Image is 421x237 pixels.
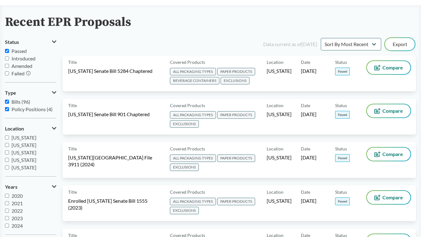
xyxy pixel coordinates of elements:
[68,197,162,211] span: Enrolled [US_STATE] Senate Bill 1555 (2023)
[170,189,205,195] span: Covered Products
[12,48,27,54] span: Passed
[170,154,216,162] span: ALL PACKAGING TYPES
[217,198,255,205] span: PAPER PRODUCTS
[385,38,415,50] button: Export
[5,107,9,111] input: Policy Positions (4)
[267,145,283,152] span: Location
[170,145,205,152] span: Covered Products
[12,106,53,112] span: Policy Positions (4)
[5,224,9,228] input: 2024
[12,99,30,105] span: Bills (96)
[301,197,316,204] span: [DATE]
[12,200,23,206] span: 2021
[12,164,36,170] span: [US_STATE]
[267,59,283,65] span: Location
[382,152,403,157] span: Compare
[267,197,292,204] span: [US_STATE]
[12,193,23,199] span: 2020
[367,61,410,74] button: Compare
[382,108,403,113] span: Compare
[68,145,77,152] span: Title
[5,184,17,190] span: Years
[5,158,9,162] input: [US_STATE]
[301,68,316,74] span: [DATE]
[5,123,56,134] button: Location
[170,198,216,205] span: ALL PACKAGING TYPES
[12,142,36,148] span: [US_STATE]
[68,102,77,109] span: Title
[5,15,131,29] h2: Recent EPR Proposals
[382,195,403,200] span: Compare
[221,77,250,84] span: EXCLUSIONS
[5,165,9,169] input: [US_STATE]
[170,164,199,171] span: EXCLUSIONS
[382,65,403,70] span: Compare
[301,189,310,195] span: Date
[5,135,9,140] input: [US_STATE]
[367,104,410,117] button: Compare
[5,100,9,104] input: Bills (96)
[5,150,9,154] input: [US_STATE]
[68,59,77,65] span: Title
[217,68,255,75] span: PAPER PRODUCTS
[267,154,292,161] span: [US_STATE]
[335,154,350,162] span: Passed
[68,154,162,168] span: [US_STATE][GEOGRAPHIC_DATA] File 3911 (2024)
[335,111,350,119] span: Passed
[367,148,410,161] button: Compare
[5,182,56,192] button: Years
[5,49,9,53] input: Passed
[5,201,9,205] input: 2021
[301,59,310,65] span: Date
[335,102,347,109] span: Status
[5,37,56,47] button: Status
[5,88,56,98] button: Type
[68,189,77,195] span: Title
[5,194,9,198] input: 2020
[68,111,150,118] span: [US_STATE] Senate Bill 901 Chaptered
[267,111,292,118] span: [US_STATE]
[263,40,317,48] div: Data current as of [DATE]
[301,111,316,118] span: [DATE]
[301,145,310,152] span: Date
[12,223,23,229] span: 2024
[217,111,255,119] span: PAPER PRODUCTS
[5,126,24,131] span: Location
[267,189,283,195] span: Location
[68,68,152,74] span: [US_STATE] Senate Bill 5284 Chaptered
[267,102,283,109] span: Location
[5,90,16,96] span: Type
[12,70,25,76] span: Failed
[12,157,36,163] span: [US_STATE]
[301,102,310,109] span: Date
[12,55,35,61] span: Introduced
[5,143,9,147] input: [US_STATE]
[170,68,216,75] span: ALL PACKAGING TYPES
[335,197,350,205] span: Passed
[170,120,199,128] span: EXCLUSIONS
[335,145,347,152] span: Status
[301,154,316,161] span: [DATE]
[335,68,350,75] span: Passed
[5,56,9,60] input: Introduced
[217,154,255,162] span: PAPER PRODUCTS
[12,215,23,221] span: 2023
[335,59,347,65] span: Status
[12,149,36,155] span: [US_STATE]
[170,111,216,119] span: ALL PACKAGING TYPES
[170,207,199,214] span: EXCLUSIONS
[367,191,410,204] button: Compare
[12,208,23,214] span: 2022
[12,135,36,140] span: [US_STATE]
[170,59,205,65] span: Covered Products
[5,71,9,75] input: Failed
[5,64,9,68] input: Amended
[5,216,9,220] input: 2023
[267,68,292,74] span: [US_STATE]
[5,39,19,45] span: Status
[12,63,32,69] span: Amended
[5,209,9,213] input: 2022
[170,102,205,109] span: Covered Products
[170,77,219,84] span: BEVERAGE CONTAINERS
[335,189,347,195] span: Status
